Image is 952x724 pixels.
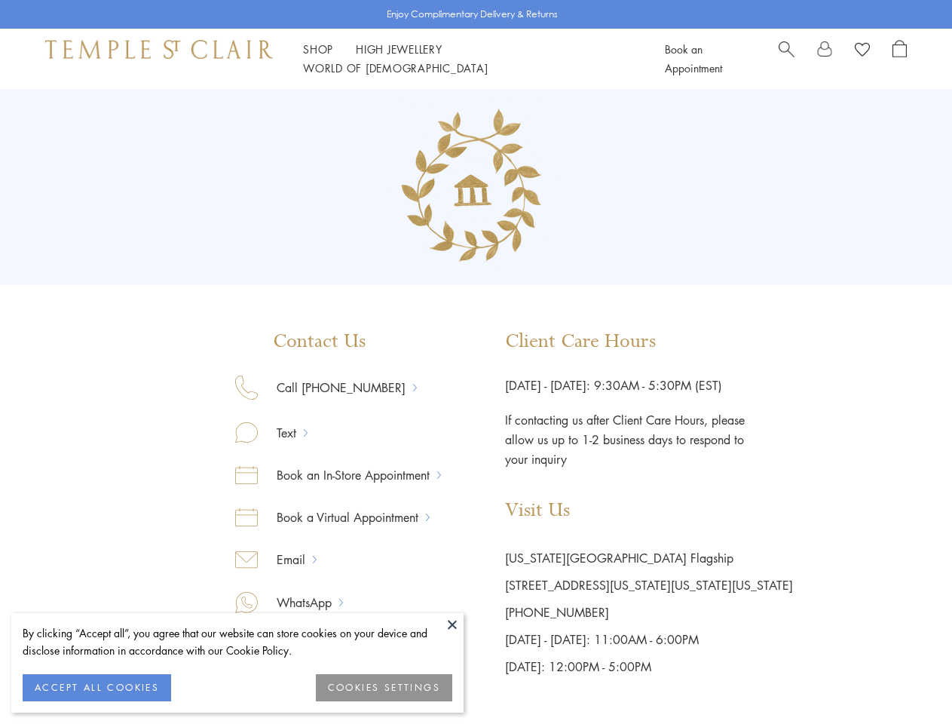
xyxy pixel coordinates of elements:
a: ShopShop [303,41,333,57]
a: View Wishlist [855,40,870,63]
a: Book an In-Store Appointment [258,465,437,485]
p: [DATE] - [DATE]: 9:30AM - 5:30PM (EST) [505,376,793,395]
a: WhatsApp [258,593,339,612]
p: [US_STATE][GEOGRAPHIC_DATA] Flagship [505,545,793,572]
a: Open Shopping Bag [892,40,907,78]
a: Search [779,40,794,78]
a: [PHONE_NUMBER] [505,604,609,621]
a: Book an Appointment [665,41,722,75]
a: Call [PHONE_NUMBER] [258,378,413,397]
iframe: Gorgias live chat messenger [877,653,937,709]
p: If contacting us after Client Care Hours, please allow us up to 1-2 business days to respond to y... [505,395,746,469]
p: [DATE]: 12:00PM - 5:00PM [505,653,793,680]
a: Text [258,423,304,443]
p: Visit Us [505,499,793,522]
p: Client Care Hours [505,330,793,353]
p: Enjoy Complimentary Delivery & Returns [387,7,558,22]
a: World of [DEMOGRAPHIC_DATA]World of [DEMOGRAPHIC_DATA] [303,60,488,75]
p: [DATE] - [DATE]: 11:00AM - 6:00PM [505,626,793,653]
img: Group_135.png [384,95,568,280]
a: High JewelleryHigh Jewellery [356,41,442,57]
a: Book a Virtual Appointment [258,508,426,527]
button: ACCEPT ALL COOKIES [23,674,171,701]
p: Contact Us [235,330,441,353]
img: Temple St. Clair [45,40,273,58]
a: Email [258,550,313,569]
button: COOKIES SETTINGS [316,674,452,701]
nav: Main navigation [303,40,631,78]
div: By clicking “Accept all”, you agree that our website can store cookies on your device and disclos... [23,624,452,659]
a: [STREET_ADDRESS][US_STATE][US_STATE][US_STATE] [505,577,793,594]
